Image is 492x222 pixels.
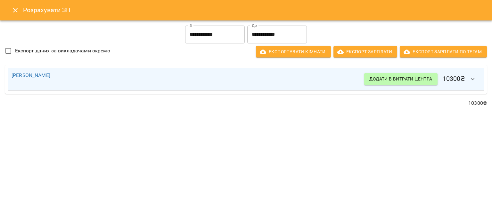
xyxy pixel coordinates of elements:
p: 10300 ₴ [5,99,487,107]
button: Додати в витрати центра [364,73,437,85]
span: Експорт Зарплати по тегам [405,48,482,56]
span: Експорт даних за викладачами окремо [15,47,110,55]
button: Close [8,3,23,18]
button: Експорт Зарплати [333,46,397,57]
h6: Розрахувати ЗП [23,5,484,15]
button: Експортувати кімнати [256,46,331,57]
button: Експорт Зарплати по тегам [400,46,487,57]
span: Додати в витрати центра [369,75,432,83]
span: Експортувати кімнати [261,48,326,56]
h6: 10300 ₴ [364,72,480,87]
span: Експорт Зарплати [339,48,392,56]
a: [PERSON_NAME] [12,72,50,78]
